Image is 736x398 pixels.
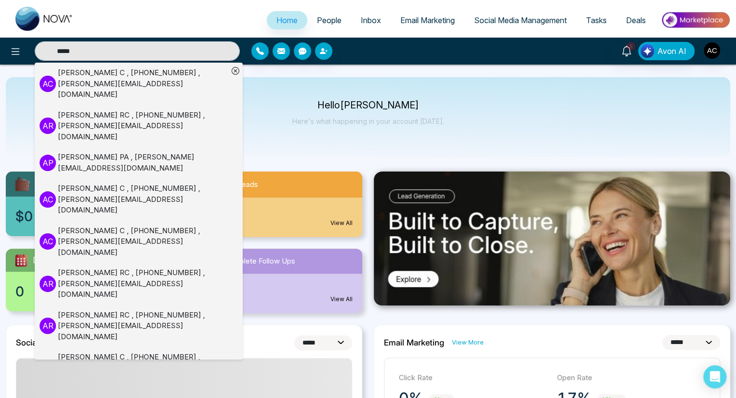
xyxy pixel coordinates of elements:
[627,42,635,51] span: 5
[384,338,444,347] h2: Email Marketing
[399,372,547,384] p: Click Rate
[638,42,695,60] button: Avon AI
[557,372,706,384] p: Open Rate
[292,101,444,109] p: Hello [PERSON_NAME]
[317,15,341,25] span: People
[615,42,638,59] a: 5
[14,175,31,193] img: availableCredit.svg
[15,206,33,226] span: $0
[58,110,228,143] div: [PERSON_NAME] RC , [PHONE_NUMBER] , [PERSON_NAME][EMAIL_ADDRESS][DOMAIN_NAME]
[626,15,646,25] span: Deals
[276,15,298,25] span: Home
[40,276,56,292] p: A R
[374,172,730,305] img: .
[330,219,353,227] a: View All
[40,191,56,208] p: A C
[15,7,73,31] img: Nova CRM Logo
[660,9,730,31] img: Market-place.gif
[400,15,455,25] span: Email Marketing
[58,267,228,300] div: [PERSON_NAME] RC , [PHONE_NUMBER] , [PERSON_NAME][EMAIL_ADDRESS][DOMAIN_NAME]
[219,256,295,267] span: Incomplete Follow Ups
[58,226,228,258] div: [PERSON_NAME] C , [PHONE_NUMBER] , [PERSON_NAME][EMAIL_ADDRESS][DOMAIN_NAME]
[58,352,228,385] div: [PERSON_NAME] C , [PHONE_NUMBER] , [PERSON_NAME][EMAIL_ADDRESS][DOMAIN_NAME]
[267,11,307,29] a: Home
[657,45,686,57] span: Avon AI
[58,183,228,216] div: [PERSON_NAME] C , [PHONE_NUMBER] , [PERSON_NAME][EMAIL_ADDRESS][DOMAIN_NAME]
[184,172,368,237] a: New Leads2View All
[704,42,720,59] img: User Avatar
[307,11,351,29] a: People
[330,295,353,304] a: View All
[474,15,567,25] span: Social Media Management
[33,255,75,266] span: [DATE] Task
[616,11,655,29] a: Deals
[184,249,368,313] a: Incomplete Follow Ups12View All
[40,118,56,134] p: A R
[703,365,726,388] div: Open Intercom Messenger
[40,76,56,92] p: A C
[16,338,64,347] h2: Social Media
[452,338,484,347] a: View More
[58,67,228,100] div: [PERSON_NAME] C , [PHONE_NUMBER] , [PERSON_NAME][EMAIL_ADDRESS][DOMAIN_NAME]
[15,281,24,302] span: 0
[40,155,56,171] p: A P
[351,11,391,29] a: Inbox
[576,11,616,29] a: Tasks
[40,233,56,250] p: A C
[58,310,228,343] div: [PERSON_NAME] RC , [PHONE_NUMBER] , [PERSON_NAME][EMAIL_ADDRESS][DOMAIN_NAME]
[641,44,654,58] img: Lead Flow
[292,117,444,125] p: Here's what happening in your account [DATE].
[586,15,607,25] span: Tasks
[58,152,228,173] div: [PERSON_NAME] PA , [PERSON_NAME][EMAIL_ADDRESS][DOMAIN_NAME]
[391,11,464,29] a: Email Marketing
[464,11,576,29] a: Social Media Management
[40,318,56,334] p: A R
[14,252,29,268] img: todayTask.svg
[361,15,381,25] span: Inbox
